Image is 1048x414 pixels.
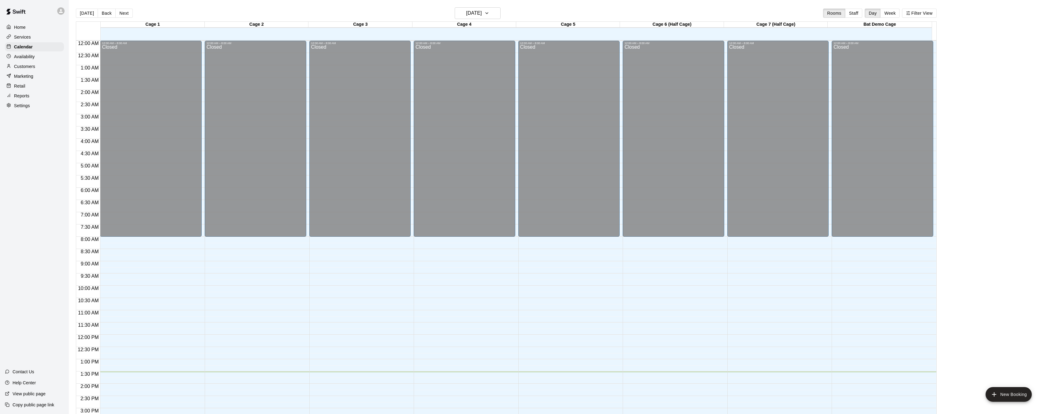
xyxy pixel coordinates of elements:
[79,224,100,230] span: 7:30 AM
[79,102,100,107] span: 2:30 AM
[79,175,100,181] span: 5:30 AM
[311,42,409,45] div: 12:00 AM – 8:00 AM
[5,81,64,91] a: Retail
[5,42,64,51] a: Calendar
[412,22,516,28] div: Cage 4
[79,114,100,119] span: 3:00 AM
[76,41,100,46] span: 12:00 AM
[14,93,29,99] p: Reports
[79,90,100,95] span: 2:00 AM
[823,9,845,18] button: Rooms
[76,9,98,18] button: [DATE]
[79,359,100,364] span: 1:00 PM
[5,23,64,32] a: Home
[76,53,100,58] span: 12:30 AM
[102,42,200,45] div: 12:00 AM – 8:00 AM
[623,41,724,237] div: 12:00 AM – 8:00 AM: Closed
[865,9,881,18] button: Day
[98,9,116,18] button: Back
[466,9,482,17] h6: [DATE]
[79,261,100,266] span: 9:00 AM
[79,212,100,217] span: 7:00 AM
[845,9,863,18] button: Staff
[834,42,931,45] div: 12:00 AM – 8:00 AM
[828,22,931,28] div: Bat Demo Cage
[832,41,933,237] div: 12:00 AM – 8:00 AM: Closed
[416,42,513,45] div: 12:00 AM – 8:00 AM
[14,63,35,70] p: Customers
[79,65,100,70] span: 1:00 AM
[729,45,827,239] div: Closed
[76,298,100,303] span: 10:30 AM
[518,41,620,237] div: 12:00 AM – 8:00 AM: Closed
[79,273,100,279] span: 9:30 AM
[79,139,100,144] span: 4:00 AM
[205,41,306,237] div: 12:00 AM – 8:00 AM: Closed
[455,7,501,19] button: [DATE]
[79,371,100,377] span: 1:30 PM
[76,286,100,291] span: 10:00 AM
[79,408,100,413] span: 3:00 PM
[79,237,100,242] span: 8:00 AM
[14,34,31,40] p: Services
[14,44,33,50] p: Calendar
[76,322,100,328] span: 11:30 AM
[79,396,100,401] span: 2:30 PM
[14,54,35,60] p: Availability
[76,347,100,352] span: 12:30 PM
[724,22,828,28] div: Cage 7 (Half Cage)
[13,369,34,375] p: Contact Us
[5,72,64,81] a: Marketing
[309,41,411,237] div: 12:00 AM – 8:00 AM: Closed
[76,310,100,315] span: 11:00 AM
[76,335,100,340] span: 12:00 PM
[311,45,409,239] div: Closed
[5,32,64,42] a: Services
[727,41,829,237] div: 12:00 AM – 8:00 AM: Closed
[14,103,30,109] p: Settings
[14,24,26,30] p: Home
[79,126,100,132] span: 3:30 AM
[13,380,36,386] p: Help Center
[14,73,33,79] p: Marketing
[834,45,931,239] div: Closed
[79,249,100,254] span: 8:30 AM
[13,391,46,397] p: View public page
[902,9,936,18] button: Filter View
[79,151,100,156] span: 4:30 AM
[79,200,100,205] span: 6:30 AM
[520,42,618,45] div: 12:00 AM – 8:00 AM
[115,9,132,18] button: Next
[79,77,100,83] span: 1:30 AM
[100,41,202,237] div: 12:00 AM – 8:00 AM: Closed
[5,101,64,110] a: Settings
[101,22,204,28] div: Cage 1
[625,45,722,239] div: Closed
[416,45,513,239] div: Closed
[5,62,64,71] a: Customers
[13,402,54,408] p: Copy public page link
[207,45,304,239] div: Closed
[414,41,515,237] div: 12:00 AM – 8:00 AM: Closed
[79,188,100,193] span: 6:00 AM
[79,384,100,389] span: 2:00 PM
[207,42,304,45] div: 12:00 AM – 8:00 AM
[14,83,25,89] p: Retail
[516,22,620,28] div: Cage 5
[620,22,724,28] div: Cage 6 (Half Cage)
[5,52,64,61] a: Availability
[880,9,900,18] button: Week
[102,45,200,239] div: Closed
[79,163,100,168] span: 5:00 AM
[625,42,722,45] div: 12:00 AM – 8:00 AM
[5,91,64,100] a: Reports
